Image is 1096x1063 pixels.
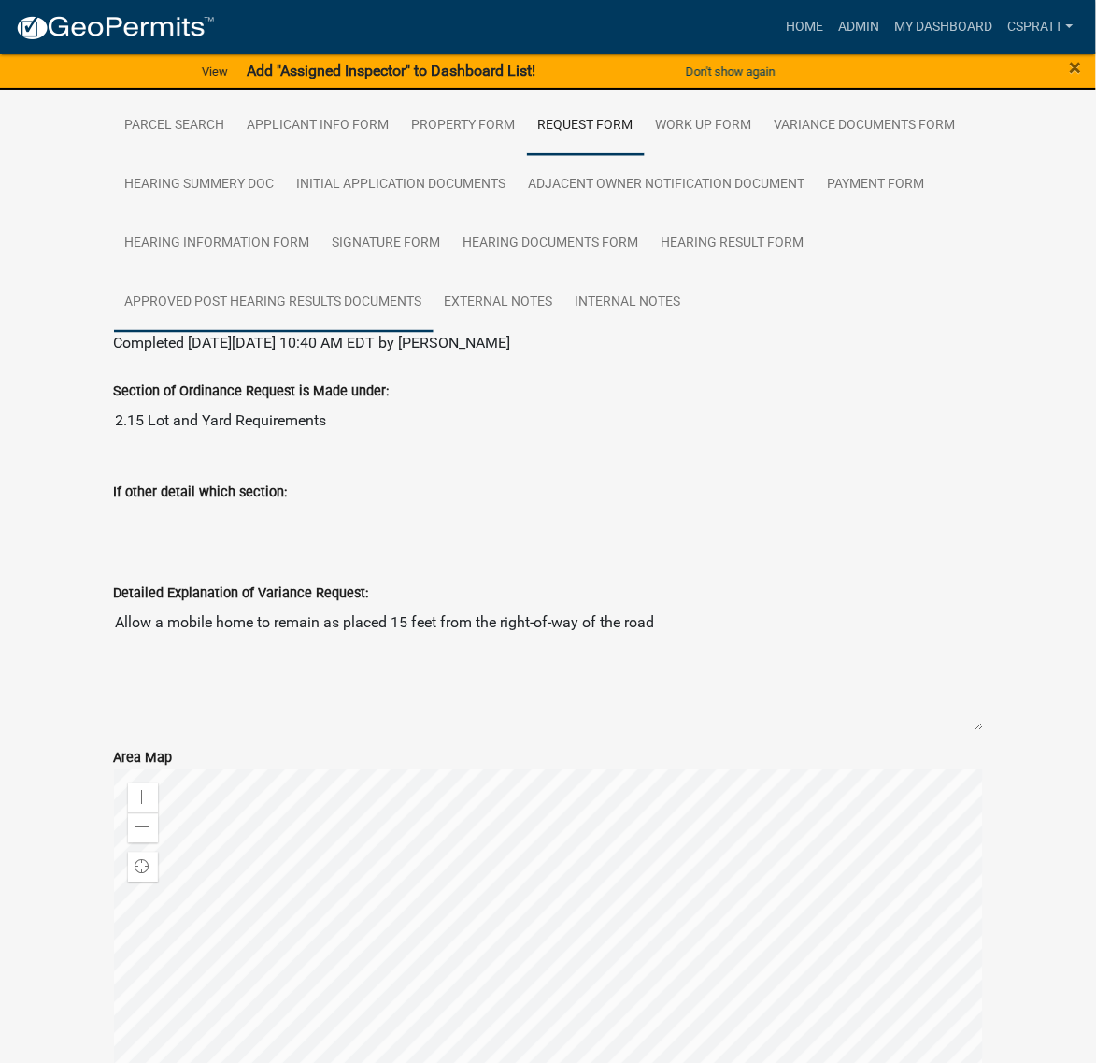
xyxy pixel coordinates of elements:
[114,386,390,399] label: Section of Ordinance Request is Made under:
[678,56,783,87] button: Don't show again
[401,96,527,156] a: Property Form
[114,605,983,732] textarea: Allow a mobile home to remain as placed 15 feet from the right-of-way of the road
[128,813,158,843] div: Zoom out
[887,9,1000,45] a: My Dashboard
[247,62,535,79] strong: Add "Assigned Inspector" to Dashboard List!
[114,214,321,274] a: Hearing Information Form
[831,9,887,45] a: Admin
[114,334,511,352] span: Completed [DATE][DATE] 10:40 AM EDT by [PERSON_NAME]
[236,96,401,156] a: Applicant Info Form
[1000,9,1081,45] a: cspratt
[128,853,158,883] div: Find my location
[286,155,518,215] a: Initial Application Documents
[434,273,564,333] a: External Notes
[114,273,434,333] a: Approved Post Hearing Results Documents
[114,753,173,766] label: Area Map
[194,56,235,87] a: View
[128,783,158,813] div: Zoom in
[564,273,692,333] a: Internal Notes
[518,155,817,215] a: Adjacent Owner Notification Document
[650,214,816,274] a: Hearing Result Form
[321,214,452,274] a: Signature Form
[114,155,286,215] a: Hearing Summery Doc
[527,96,645,156] a: Request Form
[778,9,831,45] a: Home
[763,96,967,156] a: Variance Documents Form
[452,214,650,274] a: Hearing Documents Form
[114,487,288,500] label: If other detail which section:
[1070,54,1082,80] span: ×
[1070,56,1082,79] button: Close
[114,96,236,156] a: Parcel search
[645,96,763,156] a: Work Up Form
[817,155,936,215] a: Payment Form
[114,588,369,601] label: Detailed Explanation of Variance Request:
